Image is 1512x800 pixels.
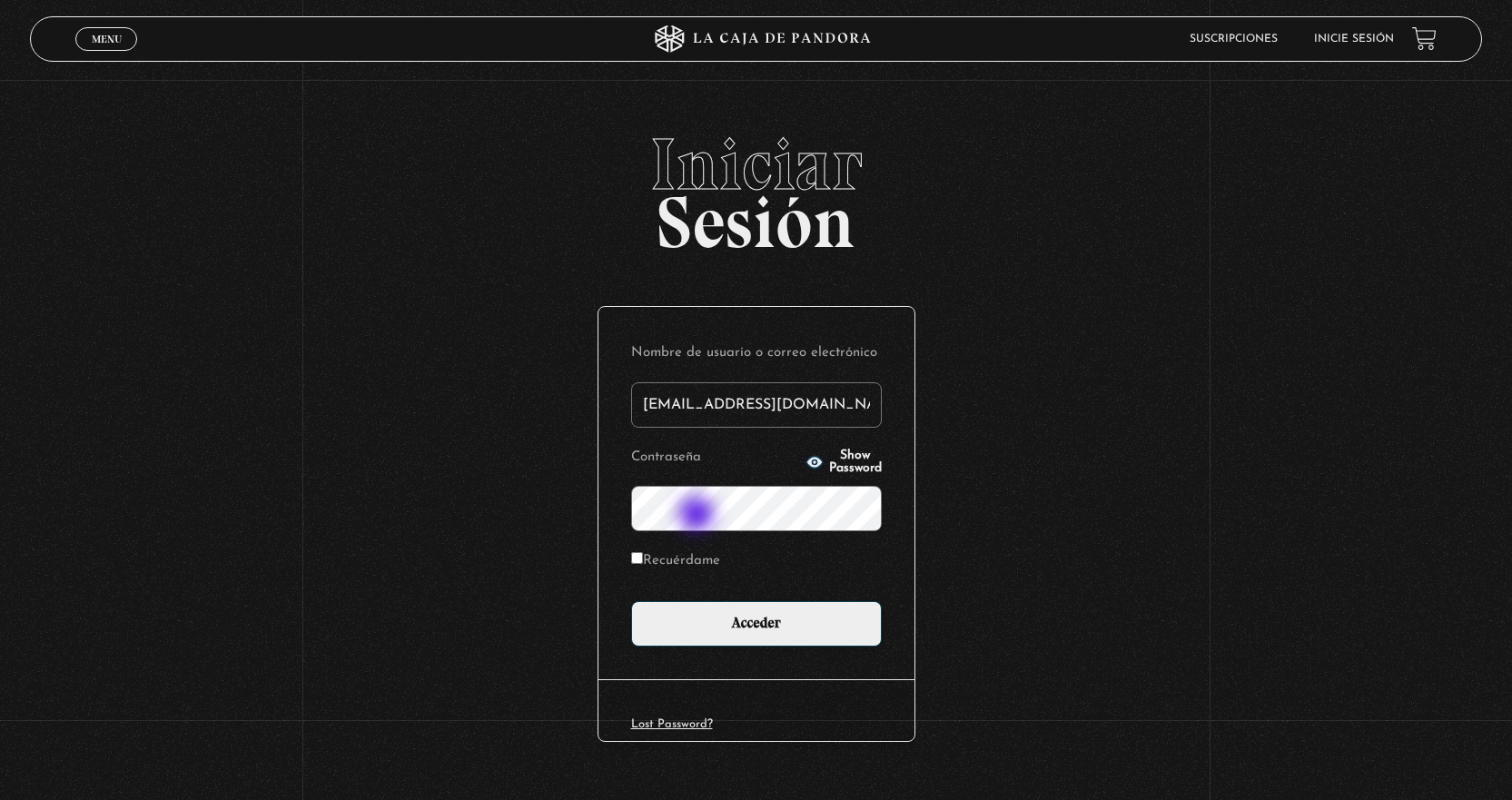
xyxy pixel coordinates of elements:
[92,34,122,44] span: Menu
[631,340,882,368] label: Nombre de usuario o correo electrónico
[1190,34,1278,44] a: Suscripciones
[631,601,882,647] input: Acceder
[631,552,643,564] input: Recuérdame
[1314,34,1394,44] a: Inicie sesión
[631,444,800,472] label: Contraseña
[1412,26,1437,51] a: View your shopping cart
[805,449,882,475] button: Show Password
[85,48,128,61] span: Cerrar
[30,128,1481,244] h2: Sesión
[30,128,1481,201] span: Iniciar
[829,449,882,475] span: Show Password
[631,718,713,730] a: Lost Password?
[631,548,720,576] label: Recuérdame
